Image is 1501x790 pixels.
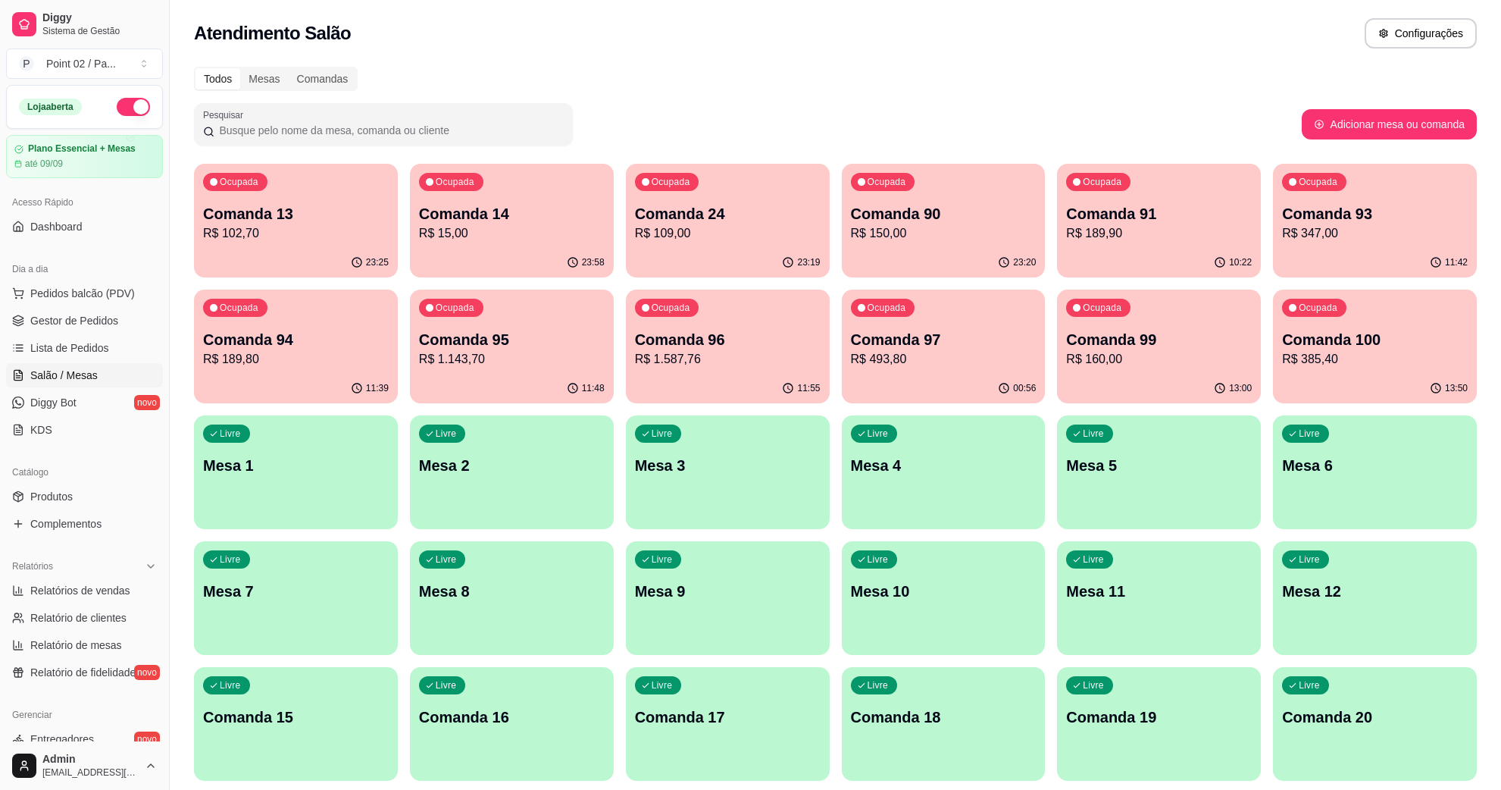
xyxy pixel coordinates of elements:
a: Relatório de fidelidadenovo [6,660,163,685]
a: Plano Essencial + Mesasaté 09/09 [6,135,163,178]
button: OcupadaComanda 95R$ 1.143,7011:48 [410,290,614,403]
a: Relatório de mesas [6,633,163,657]
span: KDS [30,422,52,437]
p: Ocupada [220,302,258,314]
a: Produtos [6,484,163,509]
p: Livre [652,428,673,440]
button: OcupadaComanda 99R$ 160,0013:00 [1057,290,1261,403]
p: R$ 15,00 [419,224,605,243]
p: Ocupada [868,302,906,314]
p: 11:55 [797,382,820,394]
p: Mesa 12 [1282,581,1468,602]
p: 23:25 [366,256,389,268]
button: LivreMesa 8 [410,541,614,655]
p: Mesa 3 [635,455,821,476]
p: Mesa 6 [1282,455,1468,476]
p: Livre [1083,553,1104,566]
button: LivreComanda 20 [1273,667,1477,781]
button: LivreMesa 6 [1273,415,1477,529]
p: Livre [220,679,241,691]
p: R$ 1.587,76 [635,350,821,368]
button: LivreComanda 19 [1057,667,1261,781]
button: OcupadaComanda 94R$ 189,8011:39 [194,290,398,403]
span: Complementos [30,516,102,531]
p: Comanda 100 [1282,329,1468,350]
button: Select a team [6,49,163,79]
span: Relatórios [12,560,53,572]
button: LivreComanda 17 [626,667,830,781]
span: Relatórios de vendas [30,583,130,598]
p: Comanda 95 [419,329,605,350]
span: Pedidos balcão (PDV) [30,286,135,301]
p: 11:39 [366,382,389,394]
p: Ocupada [868,176,906,188]
a: Relatório de clientes [6,606,163,630]
p: Comanda 13 [203,203,389,224]
p: R$ 160,00 [1066,350,1252,368]
button: OcupadaComanda 90R$ 150,0023:20 [842,164,1046,277]
button: LivreMesa 10 [842,541,1046,655]
p: 23:58 [582,256,605,268]
p: R$ 1.143,70 [419,350,605,368]
p: Ocupada [1299,302,1337,314]
button: OcupadaComanda 91R$ 189,9010:22 [1057,164,1261,277]
a: Entregadoresnovo [6,727,163,751]
p: Comanda 94 [203,329,389,350]
div: Catálogo [6,460,163,484]
p: Ocupada [1083,302,1121,314]
p: 13:50 [1445,382,1468,394]
a: Dashboard [6,215,163,239]
p: Ocupada [436,302,474,314]
span: Diggy Bot [30,395,77,410]
p: R$ 493,80 [851,350,1037,368]
p: 23:19 [797,256,820,268]
p: Livre [220,428,241,440]
div: Todos [195,68,240,89]
span: [EMAIL_ADDRESS][DOMAIN_NAME] [42,766,139,779]
p: Comanda 16 [419,707,605,728]
p: Ocupada [1083,176,1121,188]
a: Diggy Botnovo [6,390,163,415]
input: Pesquisar [214,123,564,138]
span: Entregadores [30,732,94,747]
p: 13:00 [1229,382,1252,394]
p: Comanda 17 [635,707,821,728]
span: Produtos [30,489,73,504]
a: Relatórios de vendas [6,578,163,603]
p: R$ 102,70 [203,224,389,243]
p: Livre [868,679,889,691]
article: Plano Essencial + Mesas [28,143,136,155]
button: LivreComanda 18 [842,667,1046,781]
button: LivreMesa 2 [410,415,614,529]
a: KDS [6,418,163,442]
button: OcupadaComanda 93R$ 347,0011:42 [1273,164,1477,277]
button: OcupadaComanda 14R$ 15,0023:58 [410,164,614,277]
p: Comanda 91 [1066,203,1252,224]
p: Comanda 93 [1282,203,1468,224]
div: Comandas [289,68,357,89]
p: R$ 189,80 [203,350,389,368]
p: Mesa 11 [1066,581,1252,602]
p: Mesa 8 [419,581,605,602]
p: Livre [436,553,457,566]
span: Relatório de mesas [30,638,122,653]
p: Mesa 5 [1066,455,1252,476]
p: Ocupada [1299,176,1337,188]
button: LivreMesa 5 [1057,415,1261,529]
p: Comanda 14 [419,203,605,224]
p: Livre [1083,428,1104,440]
a: Lista de Pedidos [6,336,163,360]
p: Mesa 4 [851,455,1037,476]
span: Relatório de clientes [30,610,127,625]
p: R$ 189,90 [1066,224,1252,243]
p: 11:42 [1445,256,1468,268]
button: LivreMesa 9 [626,541,830,655]
span: Salão / Mesas [30,368,98,383]
button: LivreMesa 7 [194,541,398,655]
span: Lista de Pedidos [30,340,109,356]
p: Mesa 7 [203,581,389,602]
span: Relatório de fidelidade [30,665,136,680]
p: Livre [1299,428,1320,440]
article: até 09/09 [25,158,63,170]
button: OcupadaComanda 97R$ 493,8000:56 [842,290,1046,403]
